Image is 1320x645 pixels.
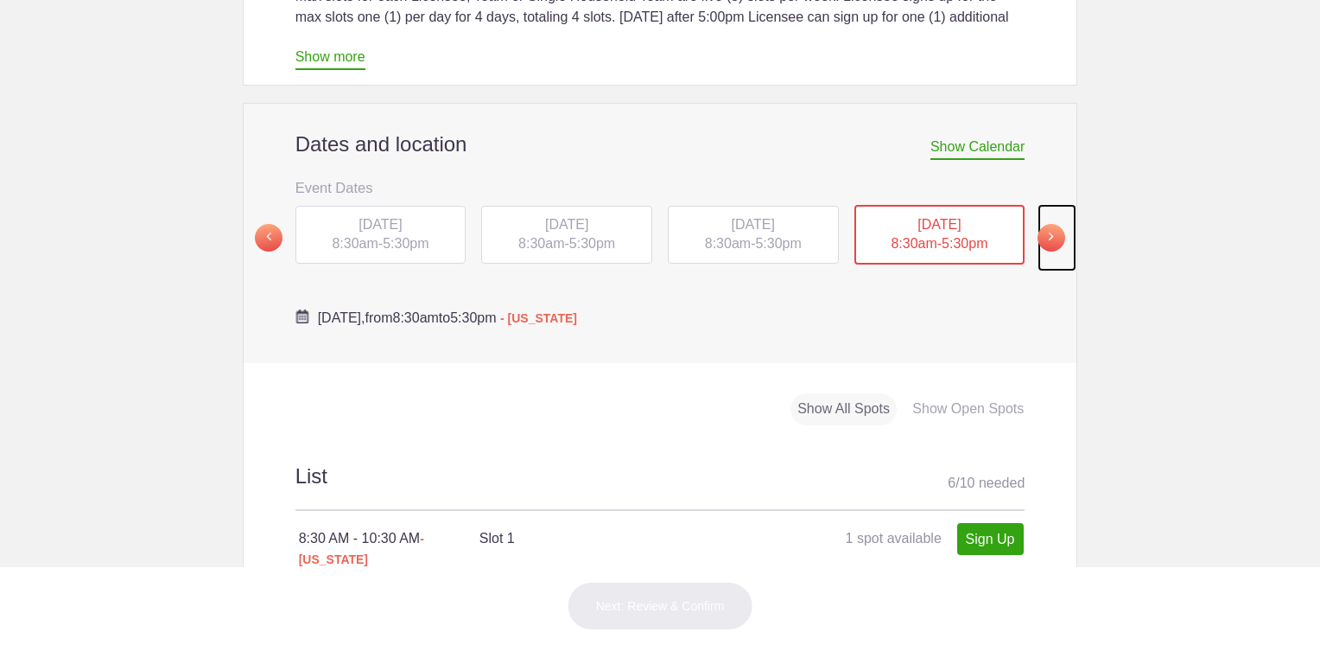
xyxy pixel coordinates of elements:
[295,205,467,265] button: [DATE] 8:30am-5:30pm
[668,206,839,265] div: -
[295,462,1025,511] h2: List
[569,236,615,251] span: 5:30pm
[318,310,365,325] span: [DATE],
[732,217,775,232] span: [DATE]
[957,523,1024,555] a: Sign Up
[359,217,402,232] span: [DATE]
[299,528,479,570] div: 8:30 AM - 10:30 AM
[755,236,801,251] span: 5:30pm
[392,310,438,325] span: 8:30am
[518,236,564,251] span: 8:30am
[545,217,588,232] span: [DATE]
[383,236,428,251] span: 5:30pm
[295,49,365,70] a: Show more
[480,205,653,265] button: [DATE] 8:30am-5:30pm
[790,393,897,425] div: Show All Spots
[500,311,577,325] span: - [US_STATE]
[295,310,309,323] img: Cal purple
[854,204,1026,266] button: [DATE] 8:30am-5:30pm
[667,205,840,265] button: [DATE] 8:30am-5:30pm
[332,236,378,251] span: 8:30am
[568,582,753,630] button: Next: Review & Confirm
[295,175,1025,201] h3: Event Dates
[905,393,1031,425] div: Show Open Spots
[295,206,466,265] div: -
[479,528,751,549] h4: Slot 1
[846,531,942,546] span: 1 spot available
[705,236,751,251] span: 8:30am
[295,131,1025,157] h2: Dates and location
[948,470,1025,496] div: 6 10 needed
[891,236,936,251] span: 8:30am
[955,476,959,490] span: /
[917,217,961,232] span: [DATE]
[450,310,496,325] span: 5:30pm
[481,206,652,265] div: -
[854,205,1025,265] div: -
[318,310,577,325] span: from to
[299,532,424,566] span: - [US_STATE]
[942,236,987,251] span: 5:30pm
[930,139,1025,160] span: Show Calendar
